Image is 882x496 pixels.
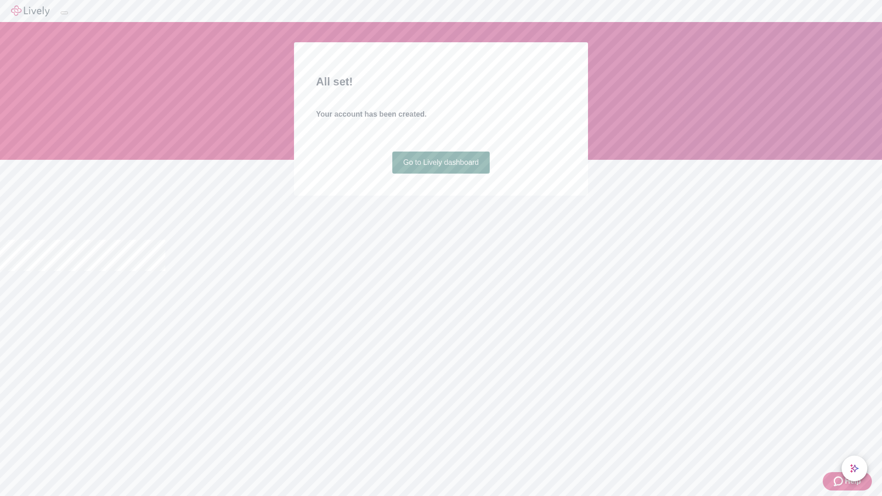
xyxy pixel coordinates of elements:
[61,11,68,14] button: Log out
[316,73,566,90] h2: All set!
[834,476,845,487] svg: Zendesk support icon
[316,109,566,120] h4: Your account has been created.
[845,476,861,487] span: Help
[11,6,50,17] img: Lively
[850,464,859,473] svg: Lively AI Assistant
[823,472,872,490] button: Zendesk support iconHelp
[392,152,490,174] a: Go to Lively dashboard
[842,456,867,481] button: chat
